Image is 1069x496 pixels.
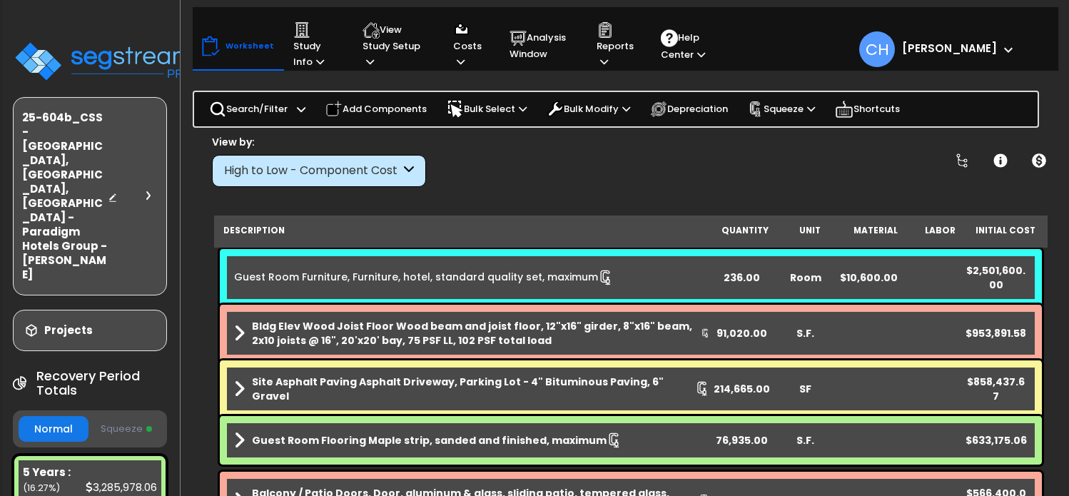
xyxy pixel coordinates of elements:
[650,101,728,118] p: Depreciation
[234,270,614,285] a: Individual Item
[964,263,1028,292] div: $2,501,600.00
[661,29,708,63] p: Help Center
[510,29,569,62] p: Analysis Window
[774,433,837,447] div: S.F.
[234,430,710,450] a: Assembly Title
[964,326,1028,340] div: $953,891.58
[13,40,198,83] img: logo_pro_r.png
[252,433,607,447] b: Guest Room Flooring Maple strip, sanded and finished, maximum
[835,99,900,119] p: Shortcuts
[363,21,425,70] p: View Study Setup
[774,382,837,396] div: SF
[925,225,956,236] small: Labor
[710,382,774,396] div: 214,665.00
[859,31,895,67] span: CH
[209,101,288,118] p: Search/Filter
[547,101,630,118] p: Bulk Modify
[293,21,336,70] p: Study Info
[837,270,901,285] div: $10,600.00
[710,433,774,447] div: 76,935.00
[22,111,108,282] h3: 25-604b_CSS - [GEOGRAPHIC_DATA], [GEOGRAPHIC_DATA], [GEOGRAPHIC_DATA] - Paradigm Hotels Group - [...
[902,41,997,56] b: [PERSON_NAME]
[36,369,167,398] h4: Recovery Period Totals
[23,465,71,480] b: 5 Years :
[774,326,837,340] div: S.F.
[224,163,400,179] div: High to Low - Component Cost
[827,92,908,126] div: Shortcuts
[212,135,426,149] div: View by:
[748,101,815,117] p: Squeeze
[86,480,157,495] div: 3,285,978.06
[325,101,427,118] p: Add Components
[597,21,634,70] p: Reports
[234,319,710,348] a: Assembly Title
[44,323,93,338] h3: Projects
[23,482,60,494] small: 16.272230803677633%
[453,21,483,70] p: Costs
[710,326,774,340] div: 91,020.00
[226,39,274,53] p: Worksheet
[92,417,162,442] button: Squeeze
[799,225,821,236] small: Unit
[19,416,88,442] button: Normal
[964,433,1028,447] div: $633,175.06
[642,93,736,125] div: Depreciation
[223,225,285,236] small: Description
[318,93,435,125] div: Add Components
[234,375,710,403] a: Assembly Title
[976,225,1035,236] small: Initial Cost
[252,375,695,403] b: Site Asphalt Paving Asphalt Driveway, Parking Lot - 4" Bituminous Paving, 6" Gravel
[252,319,701,348] b: Bldg Elev Wood Joist Floor Wood beam and joist floor, 12"x16" girder, 8"x16" beam, 2x10 joists @ ...
[710,270,774,285] div: 236.00
[721,225,769,236] small: Quantity
[447,101,527,118] p: Bulk Select
[853,225,898,236] small: Material
[964,375,1028,403] div: $858,437.67
[774,270,837,285] div: Room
